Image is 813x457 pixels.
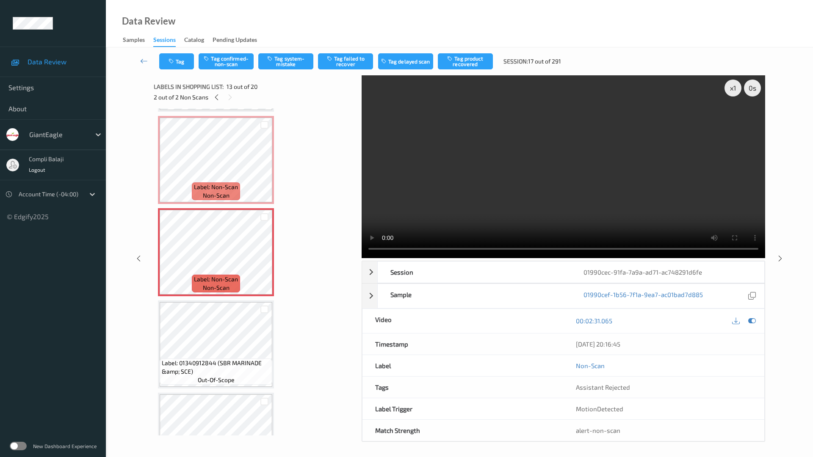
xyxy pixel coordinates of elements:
[503,57,528,66] span: Session:
[123,36,145,46] div: Samples
[318,53,373,69] button: Tag failed to recover
[362,284,765,308] div: Sample01990cef-1b56-7f1a-9ea7-ac01bad7d885
[362,261,765,283] div: Session01990cec-91fa-7a9a-ad71-ac748291d6fe
[194,183,238,191] span: Label: Non-Scan
[362,333,564,355] div: Timestamp
[122,17,175,25] div: Data Review
[198,376,235,384] span: out-of-scope
[362,355,564,376] div: Label
[378,284,571,308] div: Sample
[258,53,313,69] button: Tag system-mistake
[563,398,764,419] div: MotionDetected
[725,80,741,96] div: x 1
[576,361,605,370] a: Non-Scan
[528,57,561,66] span: 17 out of 291
[438,53,493,69] button: Tag product recovered
[576,426,752,435] div: alert-non-scan
[576,340,752,348] div: [DATE] 20:16:45
[162,359,270,376] span: Label: 01340912844 (SBR MARINADE &amp; SCE)
[184,34,213,46] a: Catalog
[123,34,153,46] a: Samples
[576,317,612,325] a: 00:02:31.065
[583,290,703,302] a: 01990cef-1b56-7f1a-9ea7-ac01bad7d885
[154,92,356,102] div: 2 out of 2 Non Scans
[194,275,238,284] span: Label: Non-Scan
[362,420,564,441] div: Match Strength
[199,53,254,69] button: Tag confirmed-non-scan
[153,36,176,47] div: Sessions
[571,262,764,283] div: 01990cec-91fa-7a9a-ad71-ac748291d6fe
[213,36,257,46] div: Pending Updates
[362,377,564,398] div: Tags
[153,34,184,47] a: Sessions
[744,80,761,96] div: 0 s
[378,262,571,283] div: Session
[159,53,194,69] button: Tag
[362,309,564,333] div: Video
[378,53,433,69] button: Tag delayed scan
[362,398,564,419] div: Label Trigger
[227,83,257,91] span: 13 out of 20
[203,284,230,292] span: non-scan
[203,191,230,200] span: non-scan
[576,383,630,391] span: Assistant Rejected
[154,83,224,91] span: Labels in shopping list:
[213,34,265,46] a: Pending Updates
[184,36,204,46] div: Catalog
